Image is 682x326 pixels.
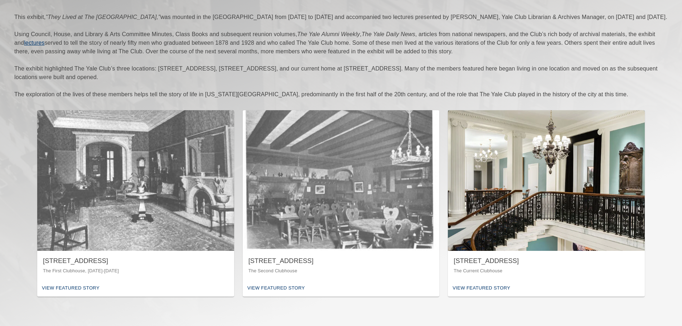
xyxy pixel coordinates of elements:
p: This exhibit, was mounted in the [GEOGRAPHIC_DATA] from [DATE] to [DATE] and accompanied two lect... [14,13,668,99]
button: [STREET_ADDRESS]The First Clubhouse, [DATE]-[DATE]View Featured Story [37,110,234,297]
p: The First Clubhouse, [DATE]-[DATE] [43,268,228,274]
div: [STREET_ADDRESS] [454,257,639,266]
img: 30 West Forty-Fourth Street [243,110,440,251]
p: The Second Clubhouse [248,268,434,274]
i: "They Lived at The [GEOGRAPHIC_DATA]," [45,14,160,20]
p: The Current Clubhouse [454,268,639,274]
div: [STREET_ADDRESS] [248,257,434,266]
a: lectures [24,40,44,46]
div: View Featured Story [40,283,101,294]
button: [STREET_ADDRESS]The Current ClubhouseView Featured Story [448,110,645,297]
div: [STREET_ADDRESS] [43,257,228,266]
button: [STREET_ADDRESS]The Second ClubhouseView Featured Story [243,110,440,297]
div: View Featured Story [246,283,307,294]
img: 50 Vanderbilt Avenue [448,110,645,251]
i: The Yale Daily News [362,31,415,37]
div: View Featured Story [451,283,512,294]
img: 17 Madison Square North [37,110,234,251]
i: The Yale Alumni Weekly [297,31,360,37]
